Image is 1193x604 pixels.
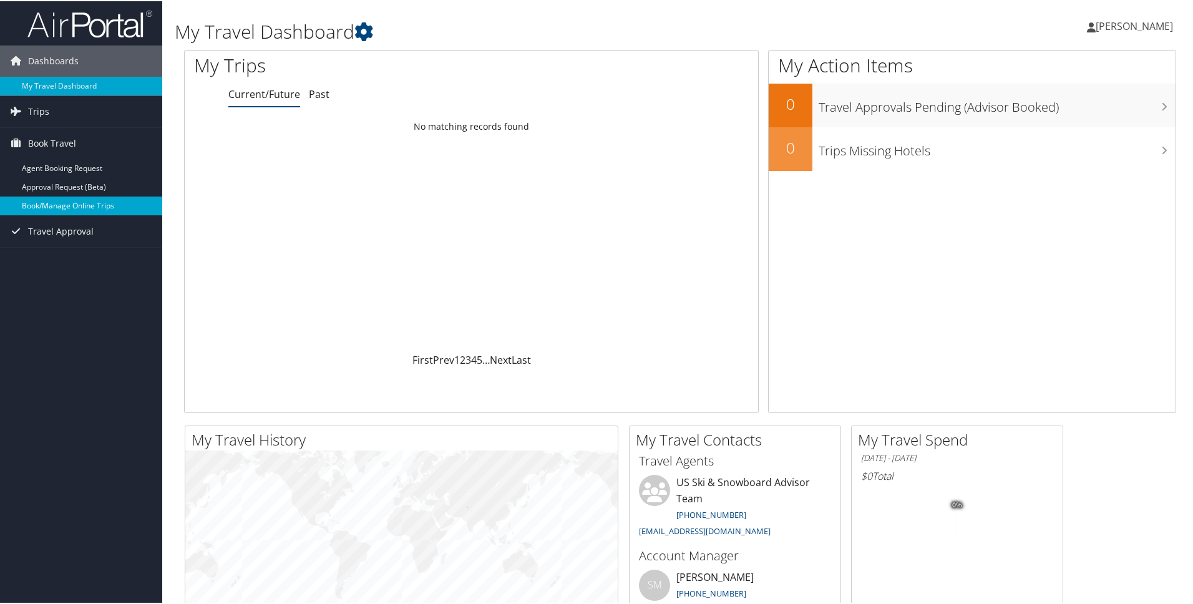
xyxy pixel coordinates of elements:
[433,352,454,366] a: Prev
[185,114,758,137] td: No matching records found
[676,587,746,598] a: [PHONE_NUMBER]
[1087,6,1186,44] a: [PERSON_NAME]
[482,352,490,366] span: …
[490,352,512,366] a: Next
[309,86,329,100] a: Past
[639,568,670,600] div: SM
[769,136,812,157] h2: 0
[769,92,812,114] h2: 0
[228,86,300,100] a: Current/Future
[639,546,831,563] h3: Account Manager
[861,468,1053,482] h6: Total
[952,500,962,508] tspan: 0%
[28,44,79,75] span: Dashboards
[477,352,482,366] a: 5
[1096,18,1173,32] span: [PERSON_NAME]
[27,8,152,37] img: airportal-logo.png
[192,428,618,449] h2: My Travel History
[769,82,1176,126] a: 0Travel Approvals Pending (Advisor Booked)
[175,17,849,44] h1: My Travel Dashboard
[28,215,94,246] span: Travel Approval
[636,428,840,449] h2: My Travel Contacts
[861,468,872,482] span: $0
[633,474,837,540] li: US Ski & Snowboard Advisor Team
[412,352,433,366] a: First
[769,51,1176,77] h1: My Action Items
[819,91,1176,115] h3: Travel Approvals Pending (Advisor Booked)
[465,352,471,366] a: 3
[28,95,49,126] span: Trips
[454,352,460,366] a: 1
[28,127,76,158] span: Book Travel
[769,126,1176,170] a: 0Trips Missing Hotels
[460,352,465,366] a: 2
[819,135,1176,158] h3: Trips Missing Hotels
[471,352,477,366] a: 4
[676,508,746,519] a: [PHONE_NUMBER]
[861,451,1053,463] h6: [DATE] - [DATE]
[194,51,510,77] h1: My Trips
[639,524,771,535] a: [EMAIL_ADDRESS][DOMAIN_NAME]
[858,428,1063,449] h2: My Travel Spend
[639,451,831,469] h3: Travel Agents
[512,352,531,366] a: Last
